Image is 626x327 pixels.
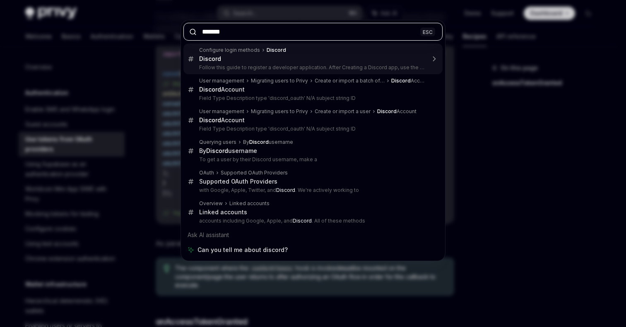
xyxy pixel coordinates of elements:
div: Create or import a user [315,108,371,115]
div: Migrating users to Privy [251,108,308,115]
div: By username [199,147,257,155]
div: Linked accounts [229,200,270,207]
b: Discord [293,218,312,224]
p: Field Type Description type 'discord_oauth' N/A subject string ID [199,95,425,102]
div: Querying users [199,139,236,145]
b: Discord [199,116,221,124]
div: By username [243,139,293,145]
b: Discord [276,187,295,193]
div: Overview [199,200,223,207]
div: Migrating users to Privy [251,78,308,84]
div: Account [199,116,245,124]
div: Account [199,86,245,93]
p: To get a user by their Discord username, make a [199,156,425,163]
div: User management [199,108,244,115]
div: Supported OAuth Providers [199,178,277,185]
div: Supported OAuth Providers [221,170,288,176]
div: User management [199,78,244,84]
b: Discord [267,47,286,53]
p: with Google, Apple, Twitter, and . We're actively working to [199,187,425,194]
div: Account [391,78,425,84]
div: Linked accounts [199,208,247,216]
p: accounts including Google, Apple, and . All of these methods [199,218,425,224]
div: Create or import a batch of users [315,78,385,84]
b: Discord [391,78,411,84]
div: OAuth [199,170,214,176]
span: Can you tell me about discord? [197,246,288,254]
div: Configure login methods [199,47,260,53]
b: Discord [249,139,269,145]
b: Discord [199,55,221,62]
p: Field Type Description type 'discord_oauth' N/A subject string ID [199,126,425,132]
div: Account [377,108,417,115]
b: Discord [377,108,397,114]
div: Ask AI assistant [183,228,443,242]
b: Discord [206,147,228,154]
p: Follow this guide to register a developer application. After Creating a Discord app, use the OAuth2 [199,64,425,71]
b: Discord [199,86,221,93]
